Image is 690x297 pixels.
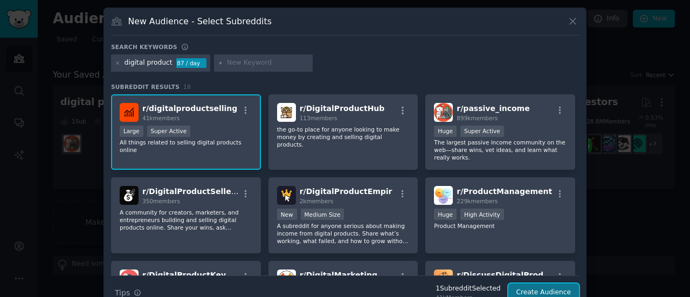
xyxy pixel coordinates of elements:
span: r/ DigitalProductKey [142,271,226,279]
p: The largest passive income community on the web—share wins, vet ideas, and learn what really works. [434,139,567,161]
span: r/ digitalproductselling [142,104,237,113]
span: 41k members [142,115,180,121]
div: New [277,209,297,220]
img: passive_income [434,103,453,122]
div: 1 Subreddit Selected [436,284,500,294]
p: Product Management [434,222,567,230]
img: DigitalProductKey [120,270,139,288]
img: DigitalProductSellers [120,186,139,205]
div: Super Active [460,126,504,137]
span: r/ DigitalMarketing [300,271,377,279]
img: DigitalProductHub [277,103,296,122]
div: digital product [125,58,172,68]
span: r/ ProductManagement [457,187,552,196]
span: r/ DiscussDigitalProduct [457,271,557,279]
input: New Keyword [227,58,309,68]
img: digitalproductselling [120,103,139,122]
span: r/ passive_income [457,104,529,113]
span: 18 [183,84,191,90]
p: A subreddit for anyone serious about making income from digital products. Share what’s working, w... [277,222,410,245]
div: 87 / day [176,58,206,68]
div: Huge [434,126,457,137]
img: DigitalMarketing [277,270,296,288]
h3: New Audience - Select Subreddits [128,16,272,27]
div: Huge [434,209,457,220]
div: Medium Size [301,209,344,220]
span: r/ DigitalProductSellers [142,187,239,196]
div: Large [120,126,143,137]
div: Super Active [147,126,191,137]
p: A community for creators, marketers, and entrepreneurs building and selling digital products onli... [120,209,252,231]
span: r/ DigitalProductHub [300,104,385,113]
span: 899k members [457,115,498,121]
span: 350 members [142,198,180,204]
span: Subreddit Results [111,83,180,91]
p: the go-to place for anyone looking to make money by creating and selling digital products. [277,126,410,148]
p: All things related to selling digital products online [120,139,252,154]
img: ProductManagement [434,186,453,205]
img: DiscussDigitalProduct [434,270,453,288]
img: DigitalProductEmpir [277,186,296,205]
span: r/ DigitalProductEmpir [300,187,392,196]
span: 113 members [300,115,337,121]
span: 2k members [300,198,334,204]
div: High Activity [460,209,504,220]
h3: Search keywords [111,43,177,51]
span: 229k members [457,198,498,204]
